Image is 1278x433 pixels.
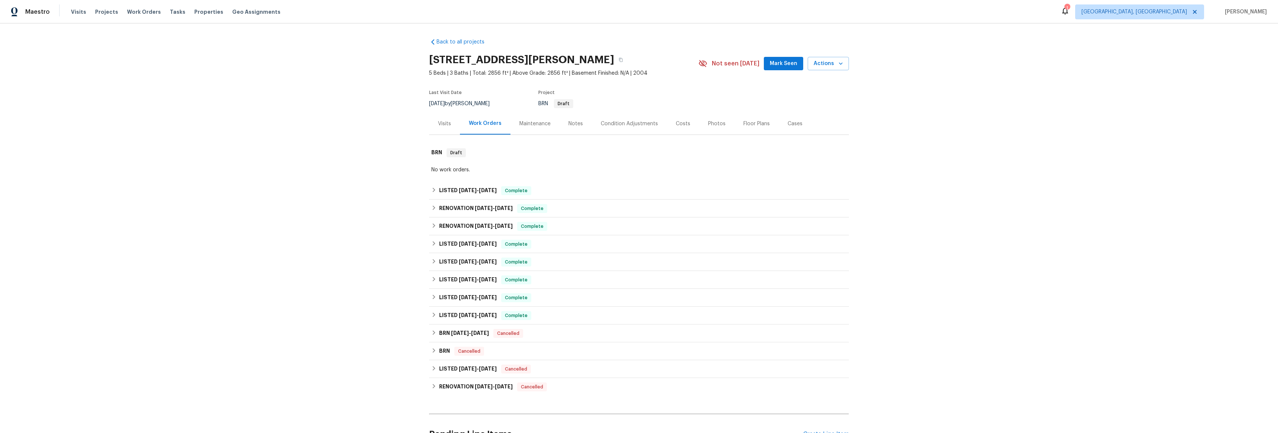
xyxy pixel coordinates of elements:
[429,99,499,108] div: by [PERSON_NAME]
[459,259,477,264] span: [DATE]
[194,8,223,16] span: Properties
[459,295,477,300] span: [DATE]
[459,188,477,193] span: [DATE]
[1222,8,1267,16] span: [PERSON_NAME]
[502,294,531,301] span: Complete
[814,59,843,68] span: Actions
[502,365,530,373] span: Cancelled
[439,258,497,266] h6: LISTED
[479,277,497,282] span: [DATE]
[479,313,497,318] span: [DATE]
[1064,4,1070,12] div: 1
[451,330,469,336] span: [DATE]
[475,206,513,211] span: -
[538,90,555,95] span: Project
[459,313,497,318] span: -
[127,8,161,16] span: Work Orders
[1081,8,1187,16] span: [GEOGRAPHIC_DATA], [GEOGRAPHIC_DATA]
[788,120,802,127] div: Cases
[601,120,658,127] div: Condition Adjustments
[518,205,546,212] span: Complete
[475,384,493,389] span: [DATE]
[455,348,483,355] span: Cancelled
[439,186,497,195] h6: LISTED
[459,366,497,371] span: -
[429,253,849,271] div: LISTED [DATE]-[DATE]Complete
[439,347,450,356] h6: BRN
[475,206,493,211] span: [DATE]
[459,188,497,193] span: -
[469,120,502,127] div: Work Orders
[479,188,497,193] span: [DATE]
[429,217,849,235] div: RENOVATION [DATE]-[DATE]Complete
[708,120,726,127] div: Photos
[479,259,497,264] span: [DATE]
[471,330,489,336] span: [DATE]
[439,311,497,320] h6: LISTED
[429,200,849,217] div: RENOVATION [DATE]-[DATE]Complete
[502,187,531,194] span: Complete
[429,56,614,64] h2: [STREET_ADDRESS][PERSON_NAME]
[459,241,477,246] span: [DATE]
[479,241,497,246] span: [DATE]
[712,60,759,67] span: Not seen [DATE]
[429,235,849,253] div: LISTED [DATE]-[DATE]Complete
[502,276,531,284] span: Complete
[25,8,50,16] span: Maestro
[232,8,280,16] span: Geo Assignments
[429,101,445,106] span: [DATE]
[502,312,531,319] span: Complete
[429,70,698,77] span: 5 Beds | 3 Baths | Total: 2856 ft² | Above Grade: 2856 ft² | Basement Finished: N/A | 2004
[808,57,849,71] button: Actions
[429,141,849,165] div: BRN Draft
[475,384,513,389] span: -
[170,9,185,14] span: Tasks
[459,313,477,318] span: [DATE]
[743,120,770,127] div: Floor Plans
[495,206,513,211] span: [DATE]
[519,120,551,127] div: Maintenance
[429,342,849,360] div: BRN Cancelled
[429,182,849,200] div: LISTED [DATE]-[DATE]Complete
[429,38,500,46] a: Back to all projects
[429,271,849,289] div: LISTED [DATE]-[DATE]Complete
[459,295,497,300] span: -
[439,240,497,249] h6: LISTED
[429,307,849,324] div: LISTED [DATE]-[DATE]Complete
[439,204,513,213] h6: RENOVATION
[439,293,497,302] h6: LISTED
[494,330,522,337] span: Cancelled
[429,324,849,342] div: BRN [DATE]-[DATE]Cancelled
[502,240,531,248] span: Complete
[459,277,497,282] span: -
[439,382,513,391] h6: RENOVATION
[439,365,497,374] h6: LISTED
[438,120,451,127] div: Visits
[439,222,513,231] h6: RENOVATION
[429,360,849,378] div: LISTED [DATE]-[DATE]Cancelled
[431,166,847,174] div: No work orders.
[518,383,546,391] span: Cancelled
[459,366,477,371] span: [DATE]
[429,378,849,396] div: RENOVATION [DATE]-[DATE]Cancelled
[555,101,572,106] span: Draft
[439,329,489,338] h6: BRN
[475,223,493,229] span: [DATE]
[439,275,497,284] h6: LISTED
[447,149,465,156] span: Draft
[614,53,627,67] button: Copy Address
[770,59,797,68] span: Mark Seen
[459,241,497,246] span: -
[459,259,497,264] span: -
[459,277,477,282] span: [DATE]
[71,8,86,16] span: Visits
[479,295,497,300] span: [DATE]
[568,120,583,127] div: Notes
[429,289,849,307] div: LISTED [DATE]-[DATE]Complete
[502,258,531,266] span: Complete
[95,8,118,16] span: Projects
[479,366,497,371] span: [DATE]
[764,57,803,71] button: Mark Seen
[429,90,462,95] span: Last Visit Date
[451,330,489,336] span: -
